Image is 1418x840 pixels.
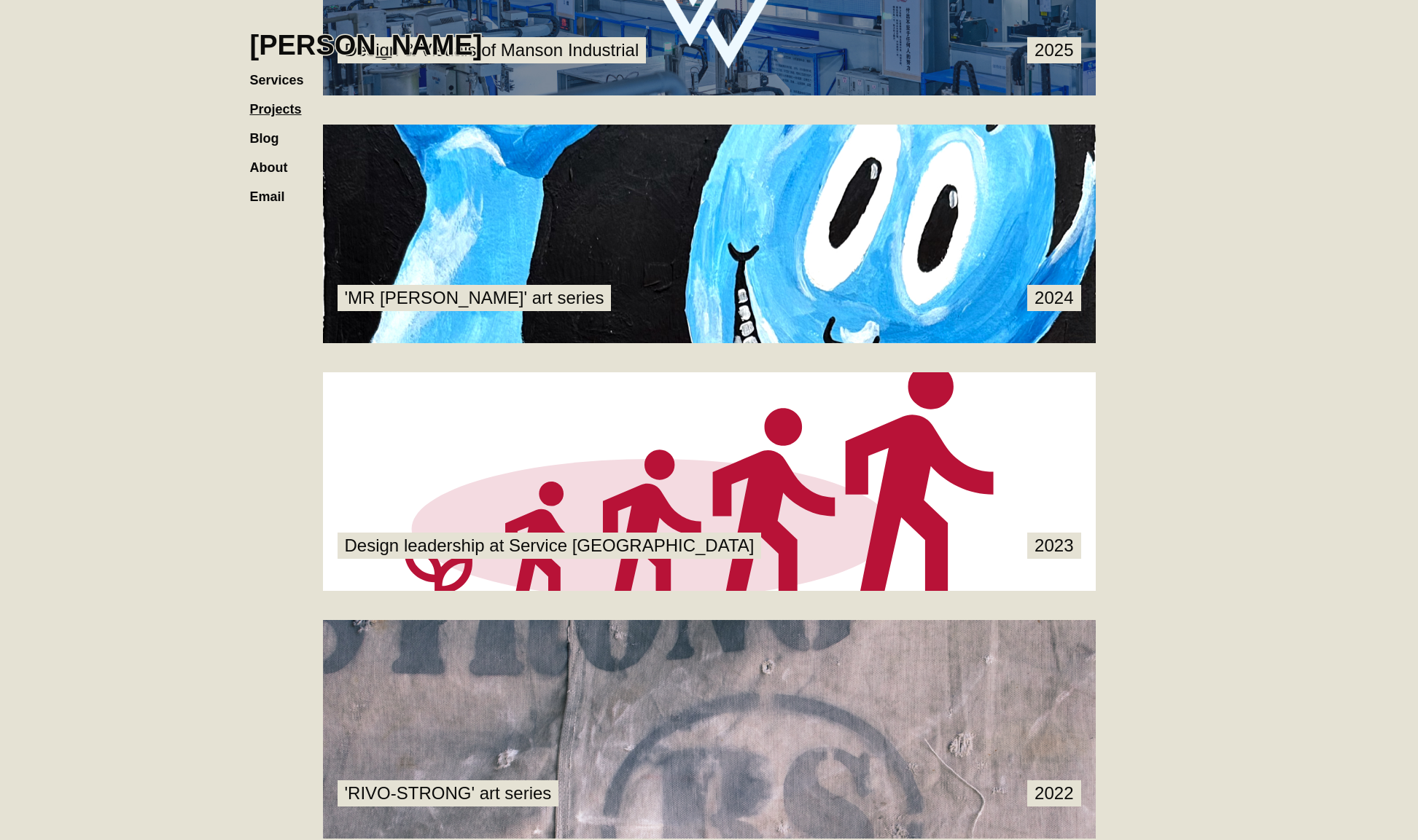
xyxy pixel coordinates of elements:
[250,58,319,87] a: Services
[250,29,483,61] h1: [PERSON_NAME]
[250,146,303,175] a: About
[250,87,316,117] a: Projects
[250,15,483,61] a: home
[250,175,300,204] a: Email
[250,117,294,146] a: Blog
